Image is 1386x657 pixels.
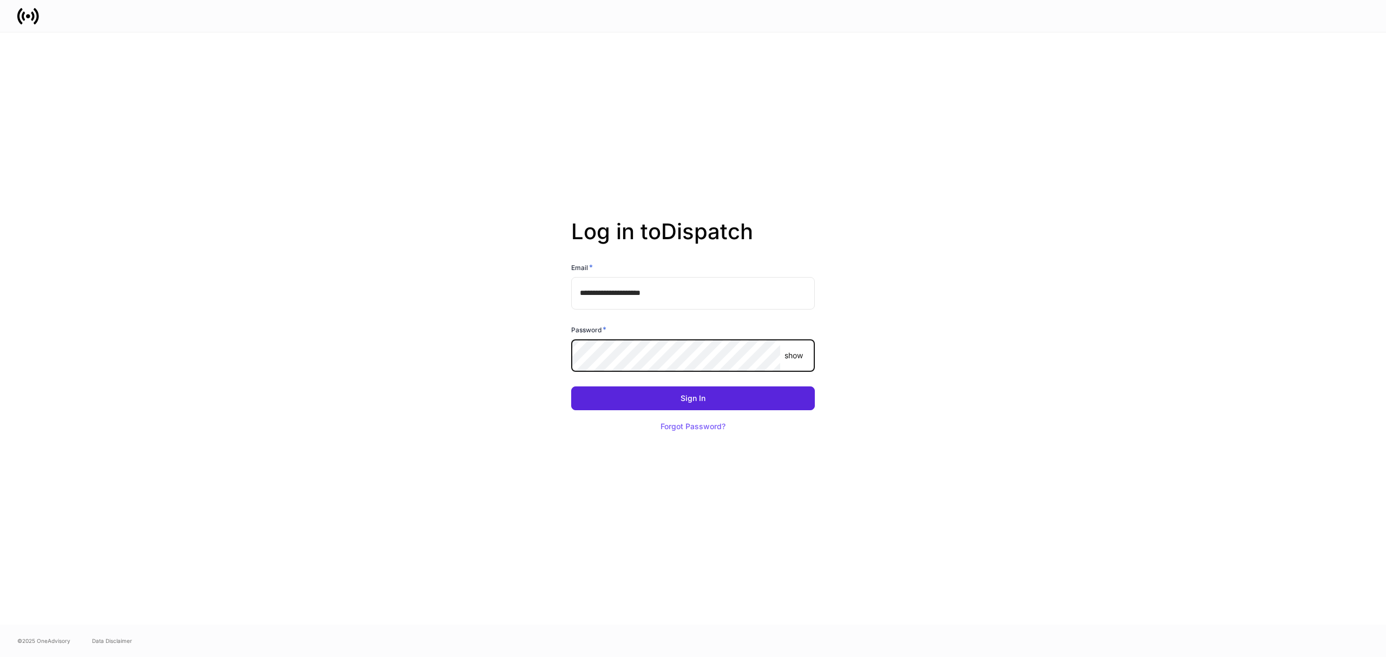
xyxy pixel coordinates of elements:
[92,636,132,645] a: Data Disclaimer
[647,415,739,438] button: Forgot Password?
[681,395,705,402] div: Sign In
[17,636,70,645] span: © 2025 OneAdvisory
[571,324,606,335] h6: Password
[661,423,725,430] div: Forgot Password?
[571,219,815,262] h2: Log in to Dispatch
[784,350,803,361] p: show
[571,386,815,410] button: Sign In
[571,262,593,273] h6: Email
